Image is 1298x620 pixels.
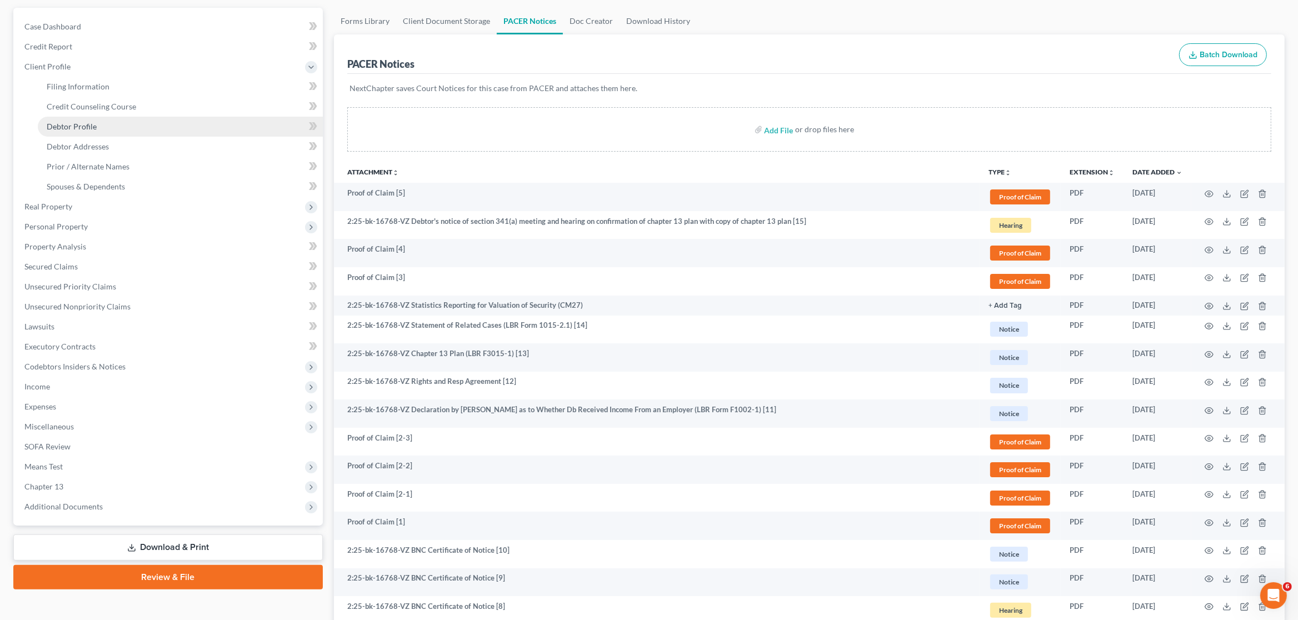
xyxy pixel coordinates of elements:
[24,42,72,51] span: Credit Report
[1108,169,1115,176] i: unfold_more
[38,77,323,97] a: Filing Information
[989,216,1052,234] a: Hearing
[1061,239,1124,267] td: PDF
[1061,296,1124,316] td: PDF
[16,337,323,357] a: Executory Contracts
[16,277,323,297] a: Unsecured Priority Claims
[24,442,71,451] span: SOFA Review
[334,484,980,512] td: Proof of Claim [2-1]
[990,574,1028,589] span: Notice
[16,297,323,317] a: Unsecured Nonpriority Claims
[16,317,323,337] a: Lawsuits
[990,350,1028,365] span: Notice
[1260,582,1287,609] iframe: Intercom live chat
[1124,316,1191,344] td: [DATE]
[1124,372,1191,400] td: [DATE]
[989,573,1052,591] a: Notice
[16,17,323,37] a: Case Dashboard
[990,518,1050,533] span: Proof of Claim
[47,102,136,111] span: Credit Counseling Course
[1061,428,1124,456] td: PDF
[1124,296,1191,316] td: [DATE]
[347,57,415,71] div: PACER Notices
[24,382,50,391] span: Income
[989,376,1052,394] a: Notice
[24,462,63,471] span: Means Test
[24,422,74,431] span: Miscellaneous
[1061,484,1124,512] td: PDF
[24,342,96,351] span: Executory Contracts
[1061,568,1124,597] td: PDF
[38,137,323,157] a: Debtor Addresses
[1061,512,1124,540] td: PDF
[1061,343,1124,372] td: PDF
[1200,50,1257,59] span: Batch Download
[563,8,620,34] a: Doc Creator
[24,302,131,311] span: Unsecured Nonpriority Claims
[1179,43,1267,67] button: Batch Download
[13,534,323,561] a: Download & Print
[989,244,1052,262] a: Proof of Claim
[24,22,81,31] span: Case Dashboard
[990,462,1050,477] span: Proof of Claim
[16,37,323,57] a: Credit Report
[1061,540,1124,568] td: PDF
[1061,183,1124,211] td: PDF
[334,183,980,211] td: Proof of Claim [5]
[1061,399,1124,428] td: PDF
[16,237,323,257] a: Property Analysis
[1132,168,1182,176] a: Date Added expand_more
[24,262,78,271] span: Secured Claims
[989,188,1052,206] a: Proof of Claim
[1124,484,1191,512] td: [DATE]
[990,378,1028,393] span: Notice
[24,362,126,371] span: Codebtors Insiders & Notices
[334,456,980,484] td: Proof of Claim [2-2]
[334,316,980,344] td: 2:25-bk-16768-VZ Statement of Related Cases (LBR Form 1015-2.1) [14]
[1124,239,1191,267] td: [DATE]
[990,274,1050,289] span: Proof of Claim
[1124,183,1191,211] td: [DATE]
[989,272,1052,291] a: Proof of Claim
[990,189,1050,204] span: Proof of Claim
[796,124,855,135] div: or drop files here
[990,434,1050,449] span: Proof of Claim
[1176,169,1182,176] i: expand_more
[347,168,399,176] a: Attachmentunfold_more
[497,8,563,34] a: PACER Notices
[990,603,1031,618] span: Hearing
[24,222,88,231] span: Personal Property
[334,428,980,456] td: Proof of Claim [2-3]
[334,568,980,597] td: 2:25-bk-16768-VZ BNC Certificate of Notice [9]
[334,211,980,239] td: 2:25-bk-16768-VZ Debtor's notice of section 341(a) meeting and hearing on confirmation of chapter...
[990,491,1050,506] span: Proof of Claim
[990,322,1028,337] span: Notice
[392,169,399,176] i: unfold_more
[989,404,1052,423] a: Notice
[334,343,980,372] td: 2:25-bk-16768-VZ Chapter 13 Plan (LBR F3015-1) [13]
[334,540,980,568] td: 2:25-bk-16768-VZ BNC Certificate of Notice [10]
[16,437,323,457] a: SOFA Review
[1124,267,1191,296] td: [DATE]
[350,83,1269,94] p: NextChapter saves Court Notices for this case from PACER and attaches them here.
[47,122,97,131] span: Debtor Profile
[989,545,1052,563] a: Notice
[1061,456,1124,484] td: PDF
[989,433,1052,451] a: Proof of Claim
[38,117,323,137] a: Debtor Profile
[989,302,1022,309] button: + Add Tag
[38,157,323,177] a: Prior / Alternate Names
[990,406,1028,421] span: Notice
[13,565,323,589] a: Review & File
[334,239,980,267] td: Proof of Claim [4]
[334,296,980,316] td: 2:25-bk-16768-VZ Statistics Reporting for Valuation of Security (CM27)
[24,482,63,491] span: Chapter 13
[989,320,1052,338] a: Notice
[989,489,1052,507] a: Proof of Claim
[38,177,323,197] a: Spouses & Dependents
[1124,399,1191,428] td: [DATE]
[989,517,1052,535] a: Proof of Claim
[24,62,71,71] span: Client Profile
[1124,211,1191,239] td: [DATE]
[24,282,116,291] span: Unsecured Priority Claims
